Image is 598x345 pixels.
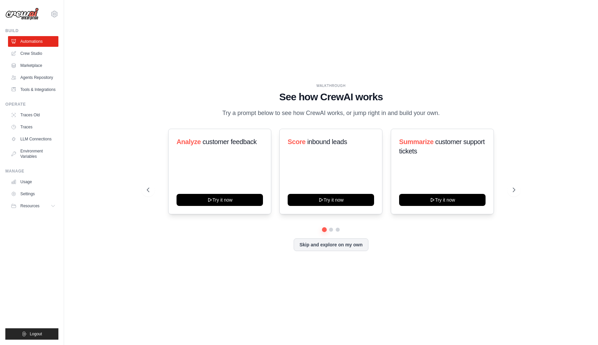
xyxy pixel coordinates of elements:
span: customer support tickets [399,138,485,155]
div: Build [5,28,58,33]
a: Marketplace [8,60,58,71]
a: Agents Repository [8,72,58,83]
div: Operate [5,102,58,107]
a: Tools & Integrations [8,84,58,95]
a: Traces [8,122,58,132]
p: Try a prompt below to see how CrewAI works, or jump right in and build your own. [219,108,443,118]
div: Manage [5,168,58,174]
button: Try it now [288,194,374,206]
a: Traces Old [8,110,58,120]
a: Settings [8,189,58,199]
a: Environment Variables [8,146,58,162]
button: Resources [8,201,58,211]
button: Try it now [177,194,263,206]
span: Resources [20,203,39,209]
img: Logo [5,8,39,20]
span: Analyze [177,138,201,145]
button: Try it now [399,194,486,206]
h1: See how CrewAI works [147,91,515,103]
span: inbound leads [307,138,347,145]
span: Score [288,138,306,145]
div: WALKTHROUGH [147,83,515,88]
a: LLM Connections [8,134,58,144]
a: Crew Studio [8,48,58,59]
span: Logout [30,331,42,337]
span: Summarize [399,138,433,145]
a: Usage [8,177,58,187]
span: customer feedback [203,138,257,145]
button: Skip and explore on my own [294,238,368,251]
button: Logout [5,328,58,340]
a: Automations [8,36,58,47]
